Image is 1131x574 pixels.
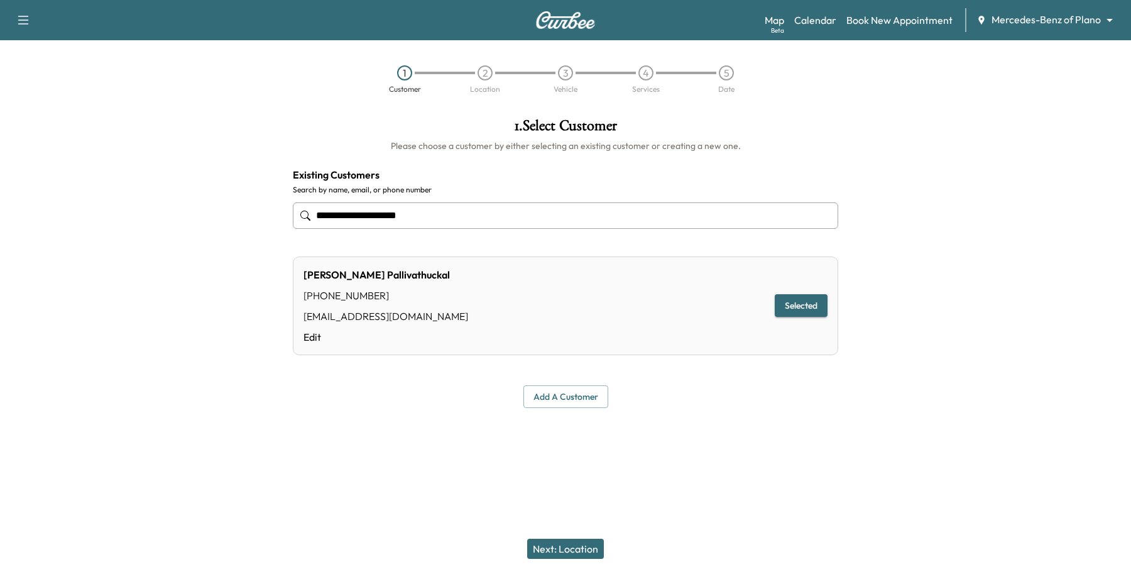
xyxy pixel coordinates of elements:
button: Next: Location [527,539,604,559]
h4: Existing Customers [293,167,838,182]
a: Book New Appointment [846,13,953,28]
div: [PERSON_NAME] Pallivathuckal [303,267,468,282]
h1: 1 . Select Customer [293,118,838,140]
a: MapBeta [765,13,784,28]
span: Mercedes-Benz of Plano [992,13,1101,27]
div: Date [718,86,735,93]
div: Services [632,86,660,93]
div: [EMAIL_ADDRESS][DOMAIN_NAME] [303,309,468,324]
label: Search by name, email, or phone number [293,185,838,195]
div: Customer [389,86,421,93]
div: 5 [719,65,734,80]
div: 3 [558,65,573,80]
div: [PHONE_NUMBER] [303,288,468,303]
a: Edit [303,329,468,345]
div: Beta [771,26,784,35]
div: 2 [478,65,493,80]
button: Add a customer [523,385,608,409]
button: Selected [775,294,828,317]
div: Location [470,86,500,93]
a: Calendar [794,13,836,28]
h6: Please choose a customer by either selecting an existing customer or creating a new one. [293,140,838,152]
div: 4 [638,65,653,80]
div: Vehicle [554,86,577,93]
img: Curbee Logo [535,11,596,29]
div: 1 [397,65,412,80]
